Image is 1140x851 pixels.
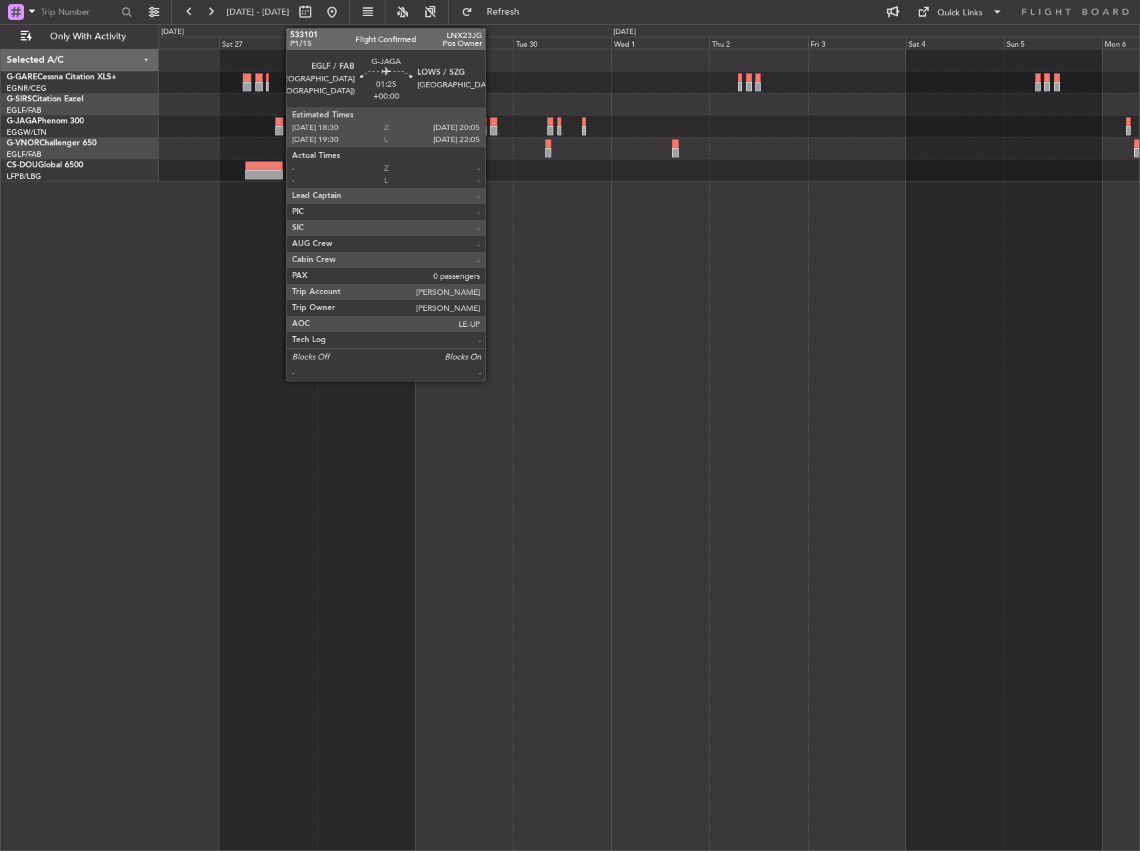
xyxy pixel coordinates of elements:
[415,37,513,49] div: Mon 29
[7,127,47,137] a: EGGW/LTN
[317,37,415,49] div: Sun 28
[7,149,41,159] a: EGLF/FAB
[7,161,38,169] span: CS-DOU
[7,139,97,147] a: G-VNORChallenger 650
[227,6,289,18] span: [DATE] - [DATE]
[7,171,41,181] a: LFPB/LBG
[35,32,141,41] span: Only With Activity
[7,117,84,125] a: G-JAGAPhenom 300
[7,73,37,81] span: G-GARE
[15,26,145,47] button: Only With Activity
[7,95,83,103] a: G-SIRSCitation Excel
[7,95,32,103] span: G-SIRS
[121,37,219,49] div: Fri 26
[161,27,184,38] div: [DATE]
[808,37,906,49] div: Fri 3
[709,37,807,49] div: Thu 2
[937,7,983,20] div: Quick Links
[7,161,83,169] a: CS-DOUGlobal 6500
[1004,37,1102,49] div: Sun 5
[455,1,535,23] button: Refresh
[7,117,37,125] span: G-JAGA
[911,1,1009,23] button: Quick Links
[7,83,47,93] a: EGNR/CEG
[613,27,636,38] div: [DATE]
[41,2,117,22] input: Trip Number
[7,139,39,147] span: G-VNOR
[7,105,41,115] a: EGLF/FAB
[906,37,1004,49] div: Sat 4
[7,73,117,81] a: G-GARECessna Citation XLS+
[475,7,531,17] span: Refresh
[513,37,611,49] div: Tue 30
[611,37,709,49] div: Wed 1
[219,37,317,49] div: Sat 27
